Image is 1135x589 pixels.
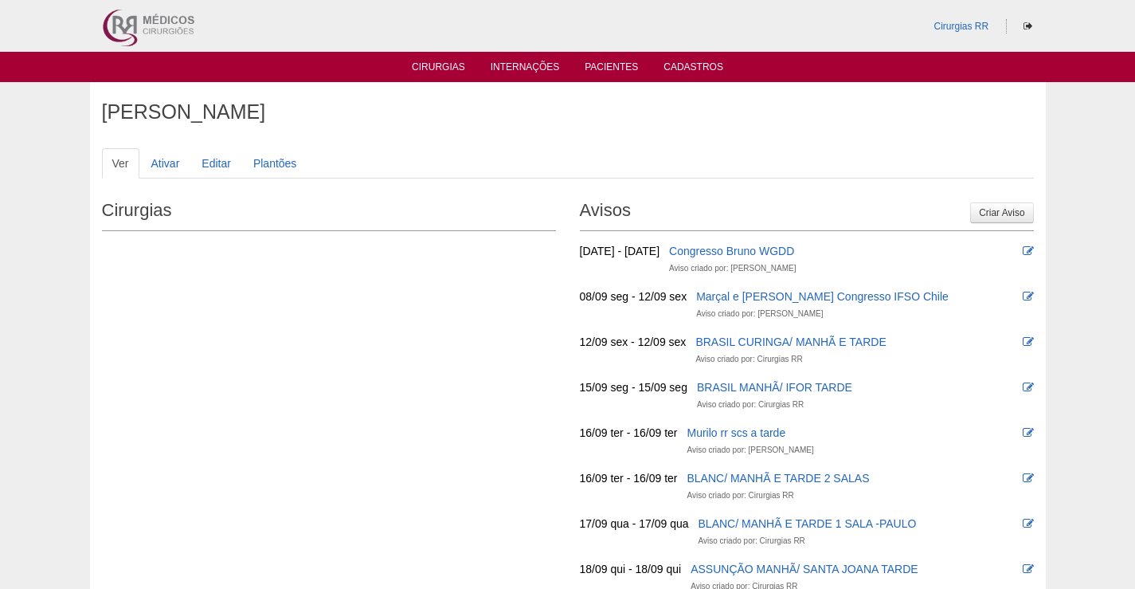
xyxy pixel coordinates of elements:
[1023,245,1034,257] i: Editar
[102,102,1034,122] h1: [PERSON_NAME]
[580,561,682,577] div: 18/09 qui - 18/09 qui
[933,21,988,32] a: Cirurgias RR
[1023,291,1034,302] i: Editar
[580,425,678,441] div: 16/09 ter - 16/09 ter
[580,289,687,304] div: 08/09 seg - 12/09 sex
[580,334,687,350] div: 12/09 sex - 12/09 sex
[697,397,804,413] div: Aviso criado por: Cirurgias RR
[970,202,1033,223] a: Criar Aviso
[697,381,852,394] a: BRASIL MANHÃ/ IFOR TARDE
[699,517,917,530] a: BLANC/ MANHÃ E TARDE 1 SALA -PAULO
[580,243,660,259] div: [DATE] - [DATE]
[1023,382,1034,393] i: Editar
[1023,427,1034,438] i: Editar
[491,61,560,77] a: Internações
[580,516,689,532] div: 17/09 qua - 17/09 qua
[687,488,793,504] div: Aviso criado por: Cirurgias RR
[243,148,307,179] a: Plantões
[687,442,813,458] div: Aviso criado por: [PERSON_NAME]
[1023,22,1032,31] i: Sair
[412,61,465,77] a: Cirurgias
[663,61,723,77] a: Cadastros
[695,351,802,367] div: Aviso criado por: Cirurgias RR
[1023,336,1034,348] i: Editar
[141,148,190,179] a: Ativar
[669,245,794,257] a: Congresso Bruno WGDD
[102,148,139,179] a: Ver
[102,194,556,231] h2: Cirurgias
[695,336,886,348] a: BRASIL CURINGA/ MANHÃ E TARDE
[1023,563,1034,575] i: Editar
[1023,518,1034,529] i: Editar
[580,470,678,486] div: 16/09 ter - 16/09 ter
[699,533,805,549] div: Aviso criado por: Cirurgias RR
[687,426,785,439] a: Murilo rr scs a tarde
[691,563,918,575] a: ASSUNÇÃO MANHÃ/ SANTA JOANA TARDE
[696,306,823,322] div: Aviso criado por: [PERSON_NAME]
[191,148,241,179] a: Editar
[585,61,638,77] a: Pacientes
[580,379,687,395] div: 15/09 seg - 15/09 seg
[1023,473,1034,484] i: Editar
[669,261,796,277] div: Aviso criado por: [PERSON_NAME]
[687,472,869,485] a: BLANC/ MANHÃ E TARDE 2 SALAS
[580,194,1034,231] h2: Avisos
[696,290,949,303] a: Marçal e [PERSON_NAME] Congresso IFSO Chile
